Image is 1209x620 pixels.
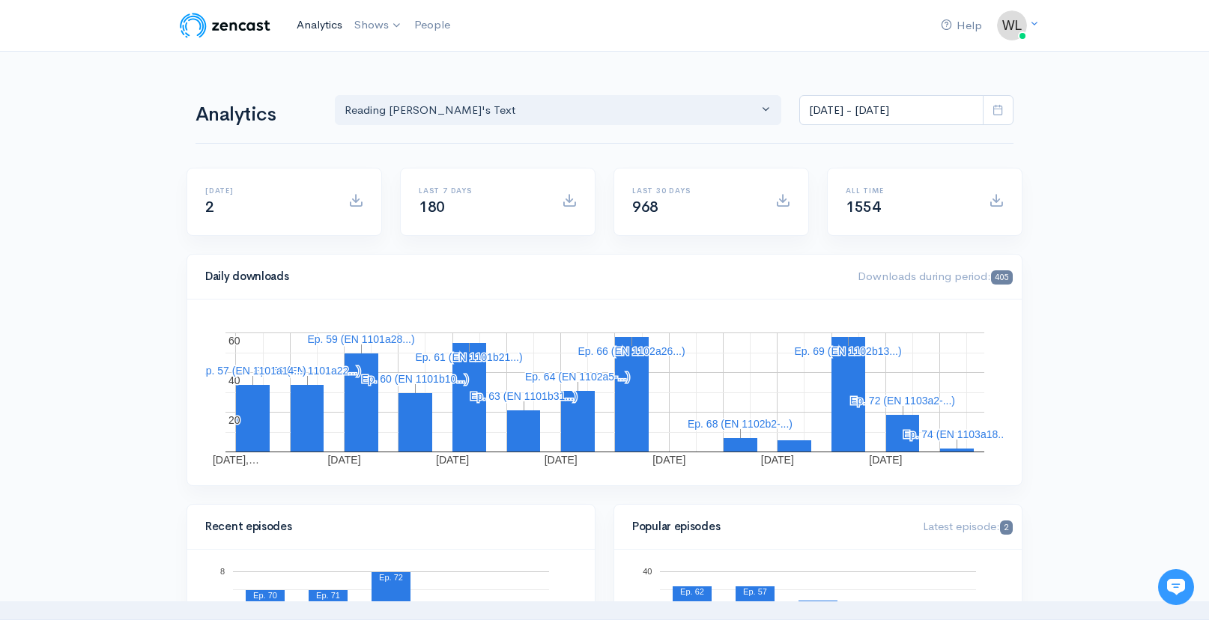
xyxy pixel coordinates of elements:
[196,104,317,126] h1: Analytics
[935,10,988,42] a: Help
[794,345,901,357] text: Ep. 69 (EN 1102b13...)
[436,454,469,466] text: [DATE]
[220,567,225,576] text: 8
[379,573,403,582] text: Ep. 72
[632,520,905,533] h4: Popular episodes
[846,198,880,216] span: 1554
[23,198,276,228] button: New conversation
[545,454,578,466] text: [DATE]
[228,414,240,426] text: 20
[799,95,984,126] input: analytics date range selector
[327,454,360,466] text: [DATE]
[525,371,630,383] text: Ep. 64 (EN 1102a5-...)
[632,198,658,216] span: 968
[991,270,1013,285] span: 405
[316,591,340,600] text: Ep. 71
[253,591,277,600] text: Ep. 70
[903,428,1010,440] text: Ep. 74 (EN 1103a18...)
[97,207,180,219] span: New conversation
[205,270,840,283] h4: Daily downloads
[415,351,522,363] text: Ep. 61 (EN 1101b21...)
[688,418,793,430] text: Ep. 68 (EN 1102b2-...)
[846,186,971,195] h6: All time
[213,454,259,466] text: [DATE],…
[291,9,348,41] a: Analytics
[228,335,240,347] text: 60
[761,454,794,466] text: [DATE]
[205,186,330,195] h6: [DATE]
[199,365,306,377] text: Ep. 57 (EN 1101a14...)
[22,100,277,171] h2: Just let us know if you need anything and we'll be happy to help! 🙂
[997,10,1027,40] img: ...
[228,374,240,386] text: 40
[643,567,652,576] text: 40
[22,73,277,97] h1: Hi [PERSON_NAME] 👋
[205,198,214,216] span: 2
[20,257,279,275] p: Find an answer quickly
[205,520,568,533] h4: Recent episodes
[470,390,577,402] text: Ep. 63 (EN 1101b31...)
[361,373,468,385] text: Ep. 60 (EN 1101b10...)
[335,95,781,126] button: Reading Aristotle's Text
[253,365,360,377] text: Ep. 58 (EN 1101a22...)
[205,317,1004,467] svg: A chart.
[578,345,685,357] text: Ep. 66 (EN 1102a26...)
[408,9,456,41] a: People
[652,454,685,466] text: [DATE]
[869,454,902,466] text: [DATE]
[307,333,414,345] text: Ep. 59 (EN 1101a28...)
[1158,569,1194,605] iframe: gist-messenger-bubble-iframe
[858,269,1013,283] span: Downloads during period:
[345,102,758,119] div: Reading [PERSON_NAME]'s Text
[1000,520,1013,535] span: 2
[680,587,704,596] text: Ep. 62
[850,395,955,407] text: Ep. 72 (EN 1103a2-...)
[923,519,1013,533] span: Latest episode:
[419,198,445,216] span: 180
[419,186,544,195] h6: Last 7 days
[178,10,273,40] img: ZenCast Logo
[743,587,767,596] text: Ep. 57
[348,9,408,42] a: Shows
[43,282,267,311] input: Search articles
[632,186,757,195] h6: Last 30 days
